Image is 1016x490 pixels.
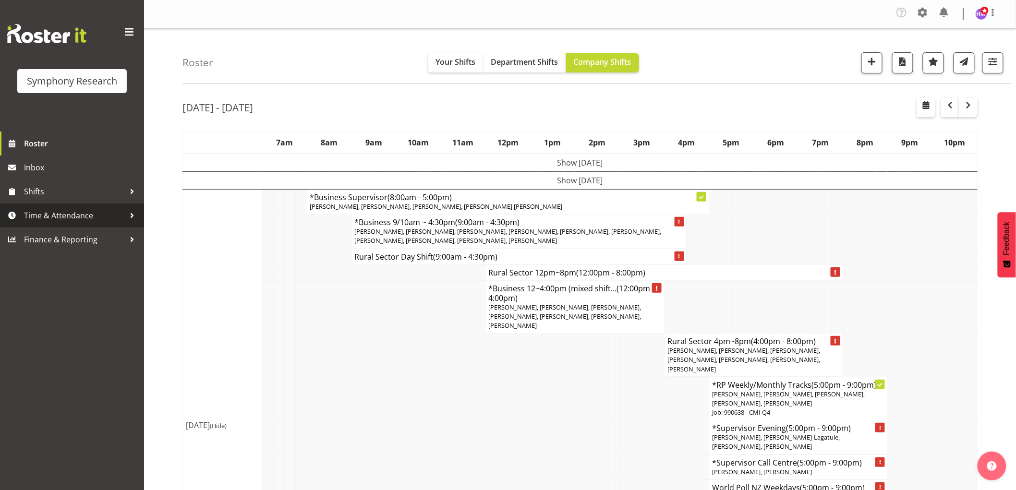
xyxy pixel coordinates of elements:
span: [PERSON_NAME], [PERSON_NAME], [PERSON_NAME], [PERSON_NAME], [PERSON_NAME], [PERSON_NAME], [PERSON... [489,303,641,330]
span: [PERSON_NAME], [PERSON_NAME]-Lagatule, [PERSON_NAME], [PERSON_NAME] [712,433,840,451]
h4: *Business Supervisor [310,192,706,202]
h4: Roster [182,57,213,68]
span: [PERSON_NAME], [PERSON_NAME] [712,467,812,476]
span: (5:00pm - 9:00pm) [797,457,862,468]
th: 9am [351,132,396,154]
h4: *Business 9/10am ~ 4:30pm [355,217,684,227]
button: Filter Shifts [982,52,1004,73]
div: Symphony Research [27,74,117,88]
span: [PERSON_NAME], [PERSON_NAME], [PERSON_NAME], [PERSON_NAME], [PERSON_NAME] [712,390,865,407]
th: 11am [441,132,485,154]
button: Add a new shift [861,52,883,73]
button: Download a PDF of the roster according to the set date range. [892,52,913,73]
th: 4pm [665,132,709,154]
span: [PERSON_NAME], [PERSON_NAME], [PERSON_NAME], [PERSON_NAME] [PERSON_NAME] [310,202,563,211]
th: 6pm [754,132,798,154]
span: (4:00pm - 8:00pm) [751,336,816,347]
th: 9pm [888,132,932,154]
th: 8pm [843,132,888,154]
span: Finance & Reporting [24,232,125,247]
span: (12:00pm - 4:00pm) [489,283,655,303]
button: Highlight an important date within the roster. [923,52,944,73]
span: Feedback [1003,222,1011,255]
span: Inbox [24,160,139,175]
span: Company Shifts [574,57,631,67]
th: 10pm [932,132,978,154]
th: 2pm [575,132,619,154]
span: (9:00am - 4:30pm) [434,251,498,262]
span: Roster [24,136,139,151]
td: Show [DATE] [183,154,978,172]
img: hitesh-makan1261.jpg [976,8,987,20]
span: Department Shifts [491,57,558,67]
th: 12pm [485,132,530,154]
span: (9:00am - 4:30pm) [456,217,520,227]
h4: Rural Sector Day Shift [355,252,684,262]
h2: [DATE] - [DATE] [182,101,253,114]
th: 1pm [530,132,575,154]
button: Select a specific date within the roster. [917,98,935,117]
p: Job: 990638 - CMI Q4 [712,408,884,417]
th: 8am [307,132,351,154]
span: (5:00pm - 9:00pm) [811,380,876,390]
button: Feedback - Show survey [998,212,1016,277]
h4: Rural Sector 4pm~8pm [667,336,840,346]
span: Shifts [24,184,125,199]
span: [PERSON_NAME], [PERSON_NAME], [PERSON_NAME], [PERSON_NAME], [PERSON_NAME], [PERSON_NAME], [PERSON... [355,227,662,245]
h4: Rural Sector 12pm~8pm [489,268,840,277]
th: 10am [396,132,441,154]
span: (5:00pm - 9:00pm) [786,423,851,433]
span: (8:00am - 5:00pm) [388,192,452,203]
span: Your Shifts [436,57,476,67]
img: Rosterit website logo [7,24,86,43]
th: 7pm [798,132,843,154]
span: Time & Attendance [24,208,125,223]
h4: *Supervisor Evening [712,423,884,433]
button: Send a list of all shifts for the selected filtered period to all rostered employees. [954,52,975,73]
td: Show [DATE] [183,172,978,190]
th: 7am [262,132,307,154]
th: 5pm [709,132,754,154]
img: help-xxl-2.png [987,461,997,471]
h4: *Supervisor Call Centre [712,458,884,467]
button: Department Shifts [484,53,566,72]
span: (12:00pm - 8:00pm) [577,267,646,278]
h4: *Business 12~4:00pm (mixed shift... [489,284,661,303]
span: [PERSON_NAME], [PERSON_NAME], [PERSON_NAME], [PERSON_NAME], [PERSON_NAME], [PERSON_NAME], [PERSON... [667,346,820,373]
th: 3pm [620,132,665,154]
button: Company Shifts [566,53,639,72]
button: Your Shifts [428,53,484,72]
h4: *RP Weekly/Monthly Tracks [712,380,884,390]
span: (Hide) [210,421,227,430]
